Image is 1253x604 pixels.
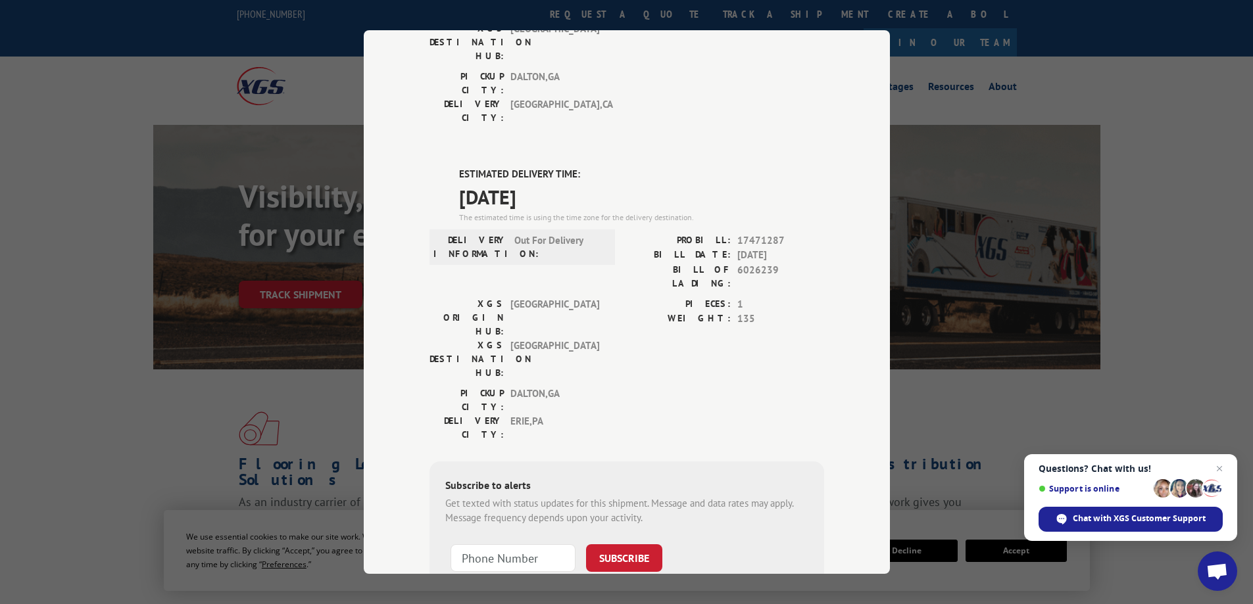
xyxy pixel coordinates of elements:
[510,22,599,63] span: [GEOGRAPHIC_DATA]
[510,297,599,338] span: [GEOGRAPHIC_DATA]
[627,263,731,290] label: BILL OF LADING:
[510,414,599,442] span: ERIE , PA
[737,312,824,327] span: 135
[1073,513,1206,524] span: Chat with XGS Customer Support
[627,297,731,312] label: PIECES:
[445,496,808,526] div: Get texted with status updates for this shipment. Message and data rates may apply. Message frequ...
[1198,551,1237,591] div: Open chat
[510,97,599,125] span: [GEOGRAPHIC_DATA] , CA
[451,544,576,572] input: Phone Number
[627,233,731,248] label: PROBILL:
[459,182,824,212] span: [DATE]
[430,297,504,338] label: XGS ORIGIN HUB:
[627,312,731,327] label: WEIGHT:
[1212,461,1227,476] span: Close chat
[430,414,504,442] label: DELIVERY CITY:
[510,338,599,380] span: [GEOGRAPHIC_DATA]
[459,212,824,223] div: The estimated time is using the time zone for the delivery destination.
[737,297,824,312] span: 1
[1039,463,1223,474] span: Questions? Chat with us!
[459,167,824,182] label: ESTIMATED DELIVERY TIME:
[510,70,599,97] span: DALTON , GA
[1039,507,1223,532] div: Chat with XGS Customer Support
[430,97,504,125] label: DELIVERY CITY:
[430,386,504,414] label: PICKUP CITY:
[433,233,508,261] label: DELIVERY INFORMATION:
[514,233,603,261] span: Out For Delivery
[430,70,504,97] label: PICKUP CITY:
[510,386,599,414] span: DALTON , GA
[737,248,824,263] span: [DATE]
[627,248,731,263] label: BILL DATE:
[430,22,504,63] label: XGS DESTINATION HUB:
[737,263,824,290] span: 6026239
[445,477,808,496] div: Subscribe to alerts
[1039,484,1149,494] span: Support is online
[737,233,824,248] span: 17471287
[586,544,662,572] button: SUBSCRIBE
[430,338,504,380] label: XGS DESTINATION HUB:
